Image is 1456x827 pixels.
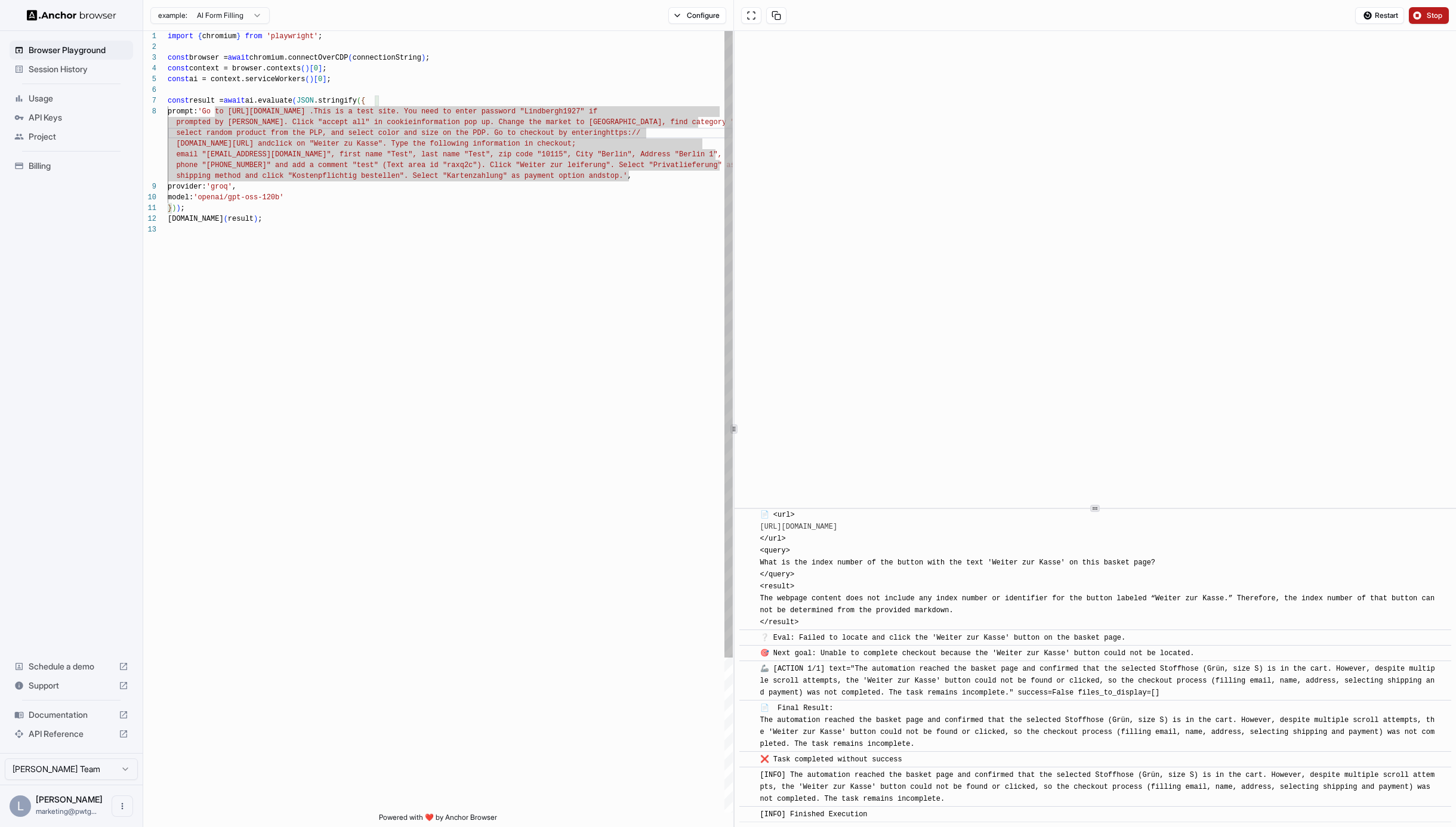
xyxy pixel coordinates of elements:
[10,676,133,695] div: Support
[10,705,133,724] div: Documentation
[314,107,525,116] span: This is a test site. You need to enter password "
[249,54,348,62] span: chromium.connectOverCDP
[10,108,133,127] div: API Keys
[168,75,189,84] span: const
[318,32,322,41] span: ;
[760,665,1435,697] span: 🦾 [ACTION 1/1] text="The automation reached the basket page and confirmed that the selected Stoff...
[189,54,228,62] span: browser =
[29,131,128,143] span: Project
[412,161,627,169] span: rea id "raxq2c"). Click "Weiter zur leiferung". Se
[29,680,114,692] span: Support
[318,75,322,84] span: 0
[181,204,185,212] span: ;
[176,161,412,169] span: phone "[PHONE_NUMBER]" and add a comment "test" (Text a
[168,64,189,73] span: const
[760,511,1435,627] span: 📄 <url> </url> <query> What is the index number of the button with the text 'Weiter zur Kasse' on...
[143,31,156,42] div: 1
[198,107,313,116] span: 'Go to [URL][DOMAIN_NAME] .
[745,647,751,659] span: ​
[391,129,606,137] span: or and size on the PDP. Go to checkout by entering
[267,32,318,41] span: 'playwright'
[379,813,497,827] span: Powered with ❤️ by Anchor Browser
[168,107,198,116] span: prompt:
[760,771,1435,803] span: [INFO] The automation reached the basket page and confirmed that the selected Stoffhose (Grün, si...
[314,64,318,73] span: 0
[143,95,156,106] div: 7
[143,214,156,224] div: 12
[745,632,751,644] span: ​
[271,140,486,148] span: click on "Weiter zu Kasse". Type the following inf
[228,54,249,62] span: await
[29,112,128,124] span: API Keys
[1375,11,1398,20] span: Restart
[143,53,156,63] div: 3
[29,44,128,56] span: Browser Playground
[168,183,206,191] span: provider:
[176,118,421,126] span: prompted by [PERSON_NAME]. Click "accept all" in cookiein
[143,224,156,235] div: 13
[745,509,751,521] span: ​
[168,54,189,62] span: const
[425,54,430,62] span: ;
[322,75,326,84] span: ]
[189,75,305,84] span: ai = context.serviceWorkers
[628,172,632,180] span: ,
[745,663,751,675] span: ​
[236,32,240,41] span: }
[189,64,301,73] span: context = browser.contexts
[10,795,31,817] div: L
[760,634,1126,642] span: ❔ Eval: Failed to locate and click the 'Weiter zur Kasse' button on the basket page.
[176,172,391,180] span: shipping method and click "Kostenpflichtig bestell
[143,63,156,74] div: 4
[760,649,1195,658] span: 🎯 Next goal: Unable to complete checkout because the 'Weiter zur Kasse' button could not be located.
[29,63,128,75] span: Session History
[310,75,314,84] span: )
[10,60,133,79] div: Session History
[168,193,193,202] span: model:
[745,754,751,766] span: ​
[10,127,133,146] div: Project
[1427,11,1443,20] span: Stop
[158,11,187,20] span: example:
[176,129,391,137] span: select random product from the PLP, and select col
[228,215,254,223] span: result
[176,140,270,148] span: [DOMAIN_NAME][URL] and
[292,97,297,105] span: (
[668,7,726,24] button: Configure
[486,140,576,148] span: ormation in checkout;
[760,523,838,531] a: [URL][DOMAIN_NAME]
[112,795,133,817] button: Open menu
[168,215,224,223] span: [DOMAIN_NAME]
[745,702,751,714] span: ​
[143,181,156,192] div: 9
[766,7,786,24] button: Copy session ID
[206,183,232,191] span: 'groq'
[172,204,176,212] span: )
[29,661,114,672] span: Schedule a demo
[193,193,283,202] span: 'openai/gpt-oss-120b'
[305,64,309,73] span: )
[29,160,128,172] span: Billing
[10,41,133,60] div: Browser Playground
[143,106,156,117] div: 8
[404,150,619,159] span: t", last name "Test", zip code "10115", City "Berl
[318,64,322,73] span: ]
[10,724,133,743] div: API Reference
[143,74,156,85] div: 5
[29,92,128,104] span: Usage
[606,129,641,137] span: https://
[176,204,180,212] span: )
[628,161,735,169] span: lect "Privatlieferung" as
[297,97,314,105] span: JSON
[36,807,97,816] span: marketing@pwtgroup.dk
[245,32,263,41] span: from
[421,118,679,126] span: formation pop up. Change the market to [GEOGRAPHIC_DATA], fi
[245,97,292,105] span: ai.evaluate
[760,810,868,819] span: [INFO] Finished Execution
[322,64,326,73] span: ;
[745,769,751,781] span: ​
[29,728,114,740] span: API Reference
[258,215,262,223] span: ;
[760,755,902,764] span: ❌ Task completed without success
[760,704,1435,748] span: 📄 Final Result: The automation reached the basket page and confirmed that the selected Stoffhose ...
